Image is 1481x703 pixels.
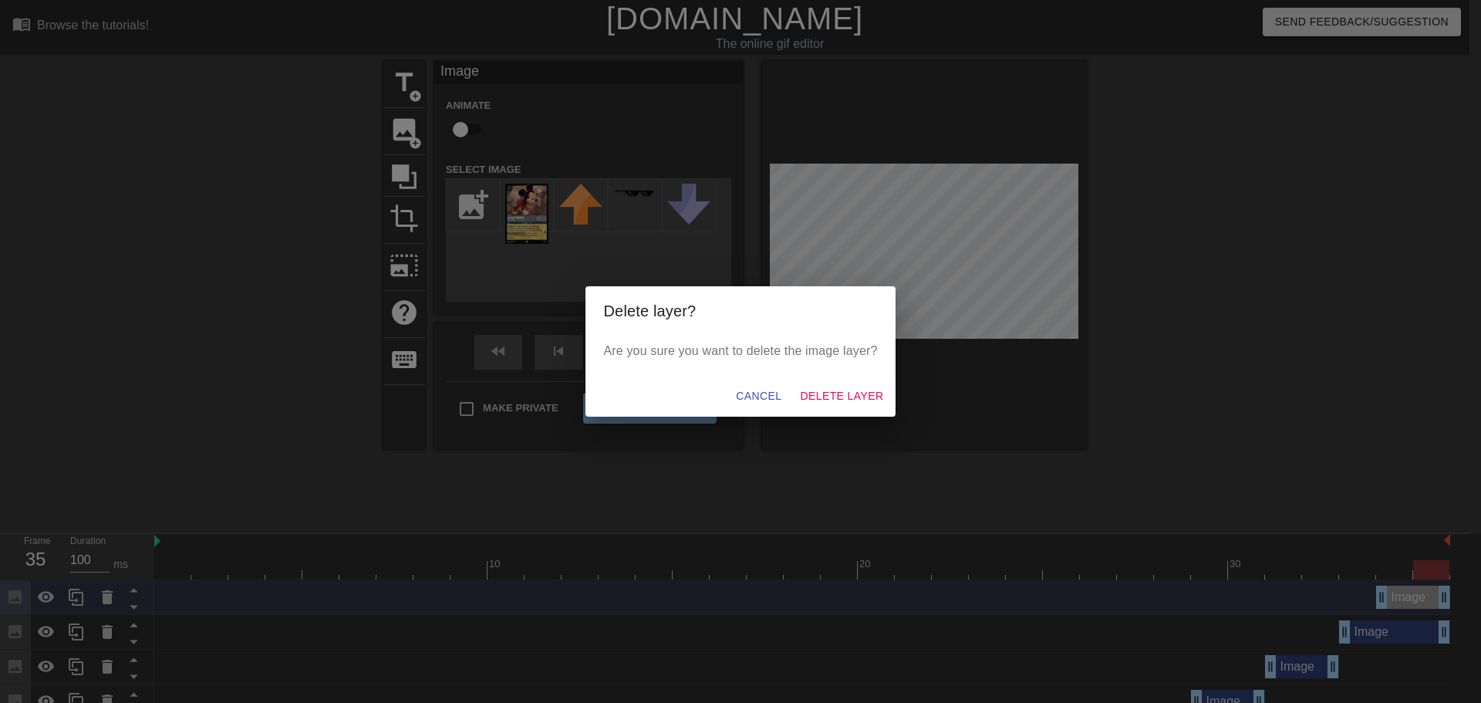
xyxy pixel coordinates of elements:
[604,342,878,360] p: Are you sure you want to delete the image layer?
[736,387,781,406] span: Cancel
[794,382,889,411] button: Delete Layer
[604,299,878,323] h2: Delete layer?
[800,387,883,406] span: Delete Layer
[730,382,788,411] button: Cancel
